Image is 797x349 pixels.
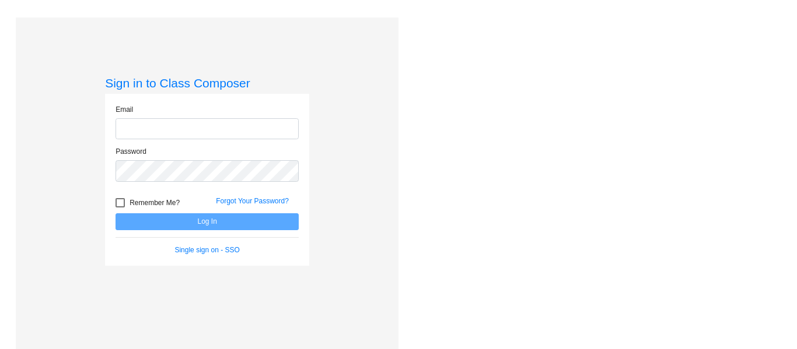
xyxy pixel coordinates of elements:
[216,197,289,205] a: Forgot Your Password?
[116,213,299,230] button: Log In
[130,196,180,210] span: Remember Me?
[116,146,146,157] label: Password
[105,76,309,90] h3: Sign in to Class Composer
[116,104,133,115] label: Email
[174,246,239,254] a: Single sign on - SSO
